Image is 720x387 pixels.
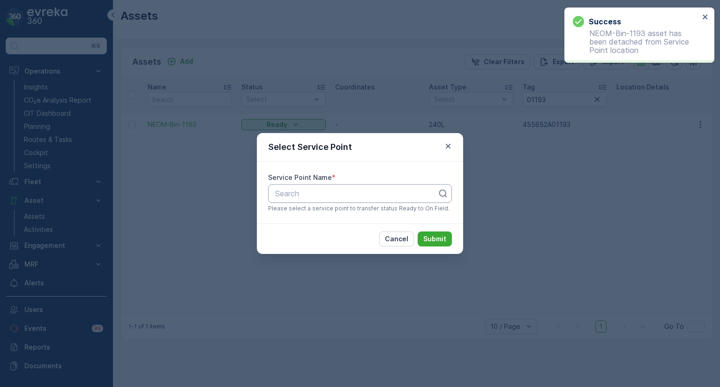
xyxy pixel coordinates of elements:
[423,234,446,244] p: Submit
[418,231,452,246] button: Submit
[702,13,709,22] button: close
[589,16,621,27] h3: Success
[268,173,332,181] label: Service Point Name
[573,29,699,54] p: NEOM-Bin-1193 asset has been detached from Service Point location
[268,205,450,212] span: Please select a service point to transfer status Ready to On Field.
[385,234,408,244] p: Cancel
[379,231,414,246] button: Cancel
[268,141,352,154] p: Select Service Point
[275,188,437,199] p: Search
